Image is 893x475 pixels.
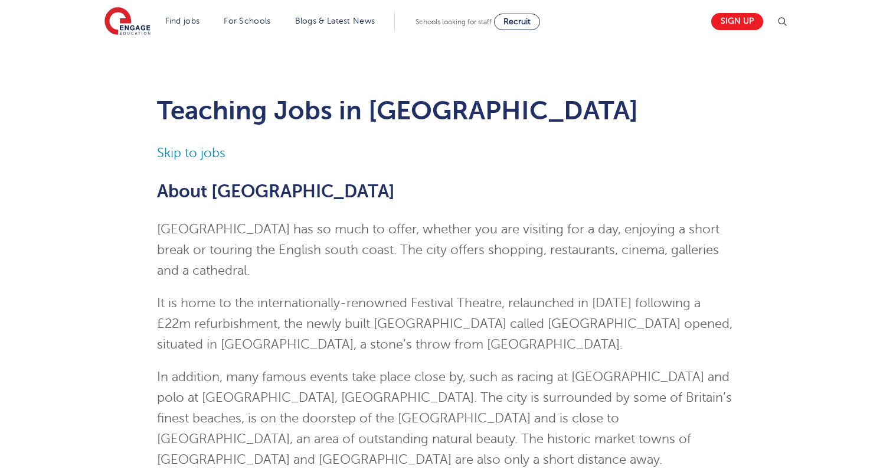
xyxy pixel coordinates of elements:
[503,17,531,26] span: Recruit
[416,18,492,26] span: Schools looking for staff
[157,146,225,160] a: Skip to jobs
[157,96,736,125] h1: Teaching Jobs in [GEOGRAPHIC_DATA]
[157,181,395,201] span: About [GEOGRAPHIC_DATA]
[157,370,732,467] span: In addition, many famous events take place close by, such as racing at [GEOGRAPHIC_DATA] and polo...
[165,17,200,25] a: Find jobs
[711,13,763,30] a: Sign up
[224,17,270,25] a: For Schools
[295,17,375,25] a: Blogs & Latest News
[494,14,540,30] a: Recruit
[104,7,151,37] img: Engage Education
[157,296,732,352] span: It is home to the internationally-renowned Festival Theatre, relaunched in [DATE] following a £22...
[157,222,719,278] span: [GEOGRAPHIC_DATA] has so much to offer, whether you are visiting for a day, enjoying a short brea...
